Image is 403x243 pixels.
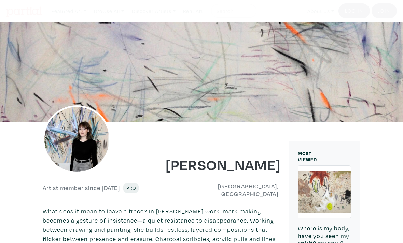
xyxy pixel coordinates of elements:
a: Discover Artists [129,4,179,18]
img: phpThumb.php [43,105,111,173]
h6: Artist member since [DATE] [43,184,120,192]
h6: [GEOGRAPHIC_DATA], [GEOGRAPHIC_DATA] [166,183,278,197]
a: Join [372,3,397,18]
a: Rent Art [180,4,206,18]
h1: [PERSON_NAME] [166,155,278,173]
a: Browse All [91,4,127,18]
a: Log In [338,3,370,18]
a: Featured Art [48,4,89,18]
a: About Us [304,4,337,18]
small: MOST VIEWED [298,150,317,163]
span: Pro [126,185,136,191]
input: Search [216,7,250,15]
